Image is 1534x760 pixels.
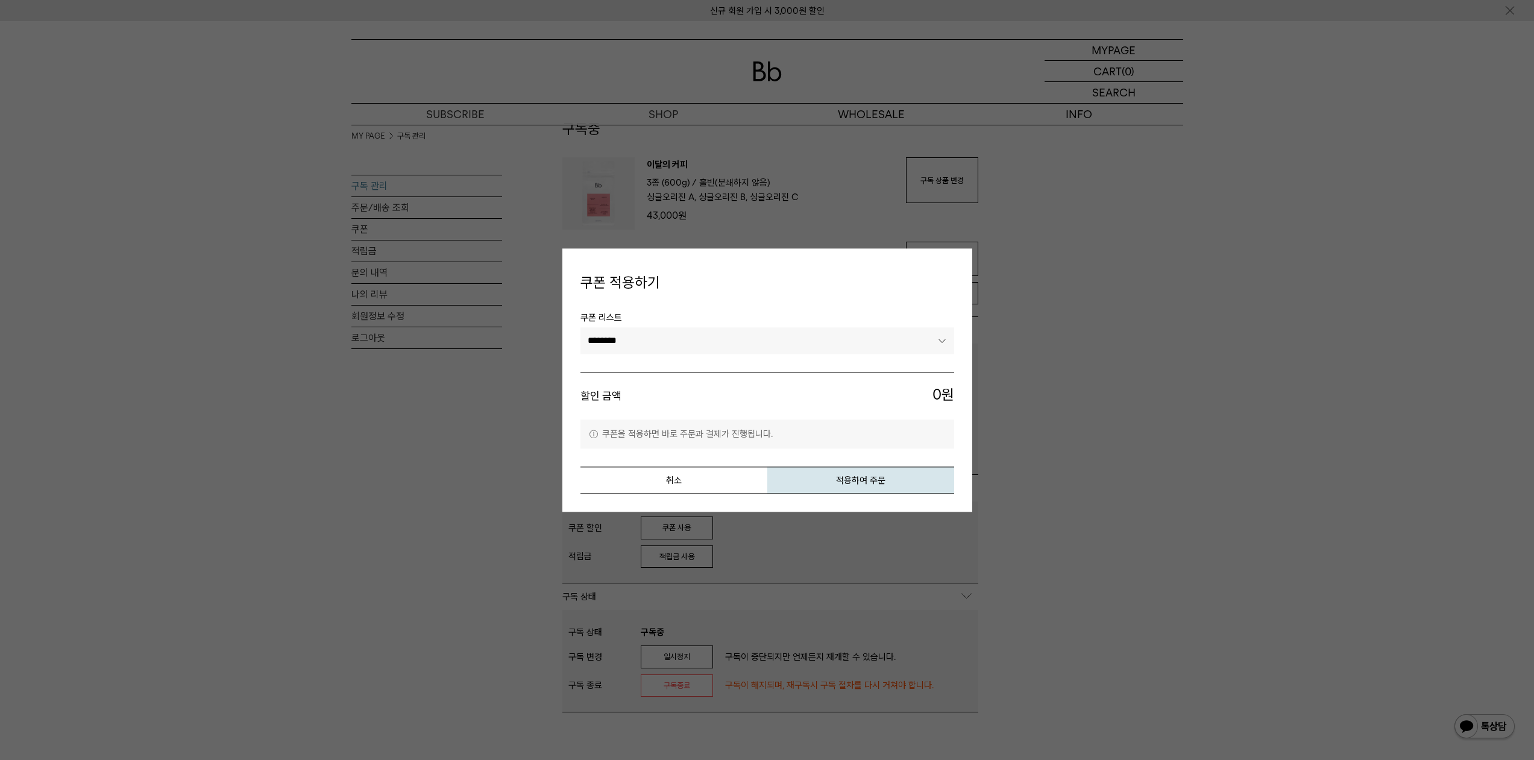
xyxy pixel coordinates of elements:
[580,390,621,403] strong: 할인 금액
[580,266,954,299] h4: 쿠폰 적용하기
[580,311,954,328] span: 쿠폰 리스트
[767,466,954,494] button: 적용하여 주문
[932,385,941,406] span: 0
[767,385,954,408] span: 원
[580,466,767,494] button: 취소
[580,419,954,448] p: 쿠폰을 적용하면 바로 주문과 결제가 진행됩니다.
